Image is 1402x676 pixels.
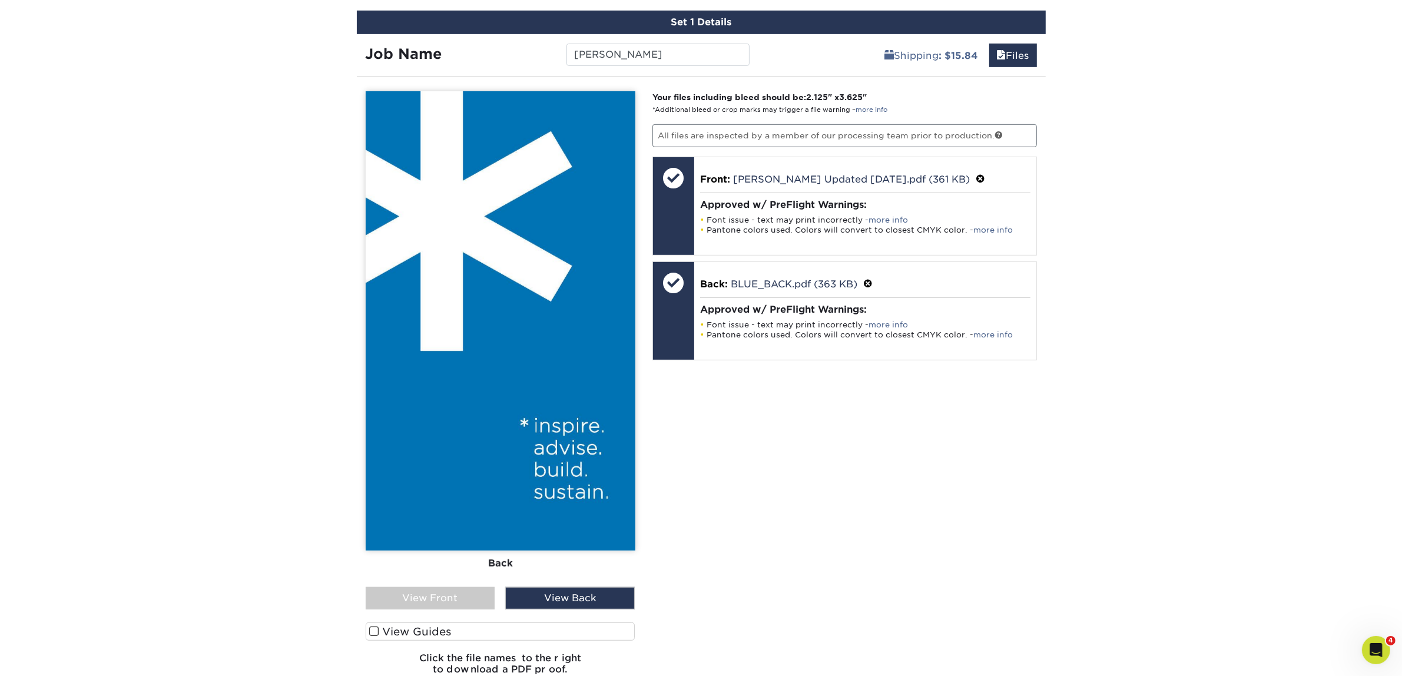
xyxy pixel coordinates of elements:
[700,225,1030,235] li: Pantone colors used. Colors will convert to closest CMYK color. -
[366,622,635,641] label: View Guides
[700,174,730,185] span: Front:
[566,44,750,66] input: Enter a job name
[997,50,1006,61] span: files
[700,304,1030,315] h4: Approved w/ PreFlight Warnings:
[652,106,887,114] small: *Additional bleed or crop marks may trigger a file warning –
[806,92,828,102] span: 2.125
[652,92,867,102] strong: Your files including bleed should be: " x "
[973,330,1013,339] a: more info
[357,11,1046,34] div: Set 1 Details
[973,226,1013,234] a: more info
[733,174,970,185] a: [PERSON_NAME] Updated [DATE].pdf (361 KB)
[869,216,908,224] a: more info
[1362,636,1390,664] iframe: Intercom live chat
[366,45,442,62] strong: Job Name
[652,124,1037,147] p: All files are inspected by a member of our processing team prior to production.
[700,330,1030,340] li: Pantone colors used. Colors will convert to closest CMYK color. -
[885,50,894,61] span: shipping
[700,215,1030,225] li: Font issue - text may print incorrectly -
[700,320,1030,330] li: Font issue - text may print incorrectly -
[700,279,728,290] span: Back:
[989,44,1037,67] a: Files
[877,44,986,67] a: Shipping: $15.84
[700,199,1030,210] h4: Approved w/ PreFlight Warnings:
[731,279,857,290] a: BLUE_BACK.pdf (363 KB)
[366,587,495,609] div: View Front
[366,551,635,576] div: Back
[856,106,887,114] a: more info
[1386,636,1396,645] span: 4
[939,50,979,61] b: : $15.84
[839,92,863,102] span: 3.625
[869,320,908,329] a: more info
[505,587,635,609] div: View Back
